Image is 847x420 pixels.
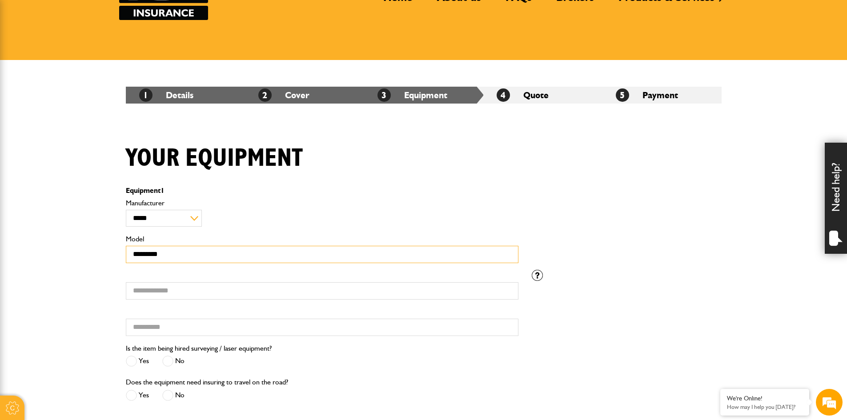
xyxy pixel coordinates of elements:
[126,390,149,401] label: Yes
[258,88,272,102] span: 2
[126,200,518,207] label: Manufacturer
[377,88,391,102] span: 3
[139,90,193,100] a: 1Details
[146,4,167,26] div: Minimize live chat window
[12,161,162,266] textarea: Type your message and hit 'Enter'
[126,345,272,352] label: Is the item being hired surveying / laser equipment?
[483,87,602,104] li: Quote
[616,88,629,102] span: 5
[126,187,518,194] p: Equipment
[12,108,162,128] input: Enter your email address
[46,50,149,61] div: Chat with us now
[161,186,165,195] span: 1
[825,143,847,254] div: Need help?
[12,135,162,154] input: Enter your phone number
[139,88,153,102] span: 1
[162,390,185,401] label: No
[258,90,309,100] a: 2Cover
[126,236,518,243] label: Model
[727,404,803,410] p: How may I help you today?
[727,395,803,402] div: We're Online!
[126,379,288,386] label: Does the equipment need insuring to travel on the road?
[162,356,185,367] label: No
[126,144,303,173] h1: Your equipment
[364,87,483,104] li: Equipment
[15,49,37,62] img: d_20077148190_company_1631870298795_20077148190
[126,356,149,367] label: Yes
[12,82,162,102] input: Enter your last name
[602,87,722,104] li: Payment
[497,88,510,102] span: 4
[121,274,161,286] em: Start Chat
